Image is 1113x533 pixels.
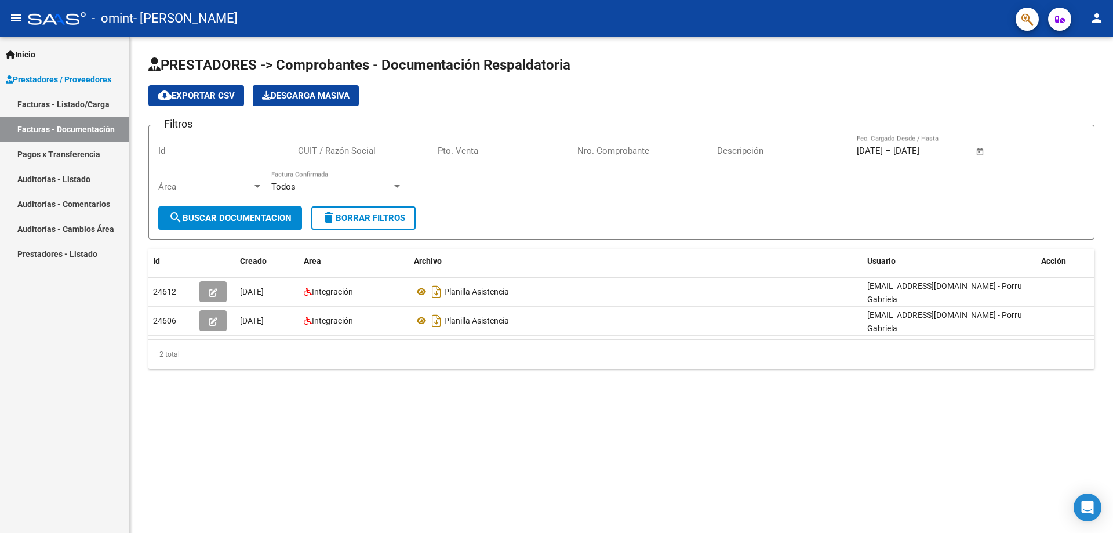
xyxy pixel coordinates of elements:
button: Borrar Filtros [311,206,416,230]
span: Borrar Filtros [322,213,405,223]
span: 24612 [153,287,176,296]
mat-icon: search [169,211,183,224]
span: Creado [240,256,267,266]
span: Planilla Asistencia [444,287,509,296]
span: Prestadores / Proveedores [6,73,111,86]
datatable-header-cell: Creado [235,249,299,274]
mat-icon: menu [9,11,23,25]
input: Fecha inicio [857,146,883,156]
span: Buscar Documentacion [169,213,292,223]
span: [EMAIL_ADDRESS][DOMAIN_NAME] - Porru Gabriela [867,281,1022,304]
span: [DATE] [240,316,264,325]
span: Exportar CSV [158,90,235,101]
input: Fecha fin [893,146,950,156]
span: [EMAIL_ADDRESS][DOMAIN_NAME] - Porru Gabriela [867,310,1022,333]
button: Descarga Masiva [253,85,359,106]
span: Integración [312,287,353,296]
span: Planilla Asistencia [444,316,509,325]
button: Open calendar [974,145,987,158]
h3: Filtros [158,116,198,132]
span: Usuario [867,256,896,266]
span: Descarga Masiva [262,90,350,101]
button: Buscar Documentacion [158,206,302,230]
datatable-header-cell: Archivo [409,249,863,274]
span: Área [158,182,252,192]
mat-icon: person [1090,11,1104,25]
span: PRESTADORES -> Comprobantes - Documentación Respaldatoria [148,57,570,73]
span: 24606 [153,316,176,325]
i: Descargar documento [429,282,444,301]
span: Todos [271,182,296,192]
datatable-header-cell: Acción [1036,249,1094,274]
span: Acción [1041,256,1066,266]
datatable-header-cell: Id [148,249,195,274]
span: – [885,146,891,156]
button: Exportar CSV [148,85,244,106]
mat-icon: cloud_download [158,88,172,102]
span: Area [304,256,321,266]
datatable-header-cell: Area [299,249,409,274]
span: [DATE] [240,287,264,296]
span: Id [153,256,160,266]
span: Integración [312,316,353,325]
mat-icon: delete [322,211,336,224]
span: - [PERSON_NAME] [133,6,238,31]
div: 2 total [148,340,1094,369]
datatable-header-cell: Usuario [863,249,1036,274]
app-download-masive: Descarga masiva de comprobantes (adjuntos) [253,85,359,106]
span: - omint [92,6,133,31]
span: Archivo [414,256,442,266]
div: Open Intercom Messenger [1074,494,1101,521]
span: Inicio [6,48,35,61]
i: Descargar documento [429,311,444,330]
